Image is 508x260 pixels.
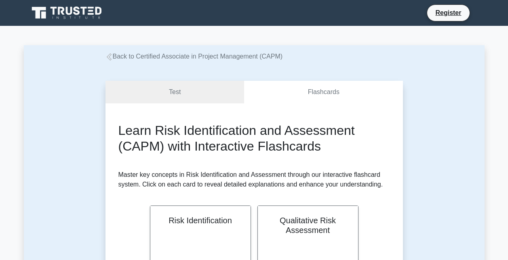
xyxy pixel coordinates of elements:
h2: Learn Risk Identification and Assessment (CAPM) with Interactive Flashcards [118,123,390,154]
a: Test [105,81,245,104]
h2: Risk Identification [160,216,241,225]
a: Back to Certified Associate in Project Management (CAPM) [105,53,283,60]
h2: Qualitative Risk Assessment [268,216,348,235]
a: Flashcards [244,81,403,104]
p: Master key concepts in Risk Identification and Assessment through our interactive flashcard syste... [118,170,390,189]
a: Register [430,8,466,18]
